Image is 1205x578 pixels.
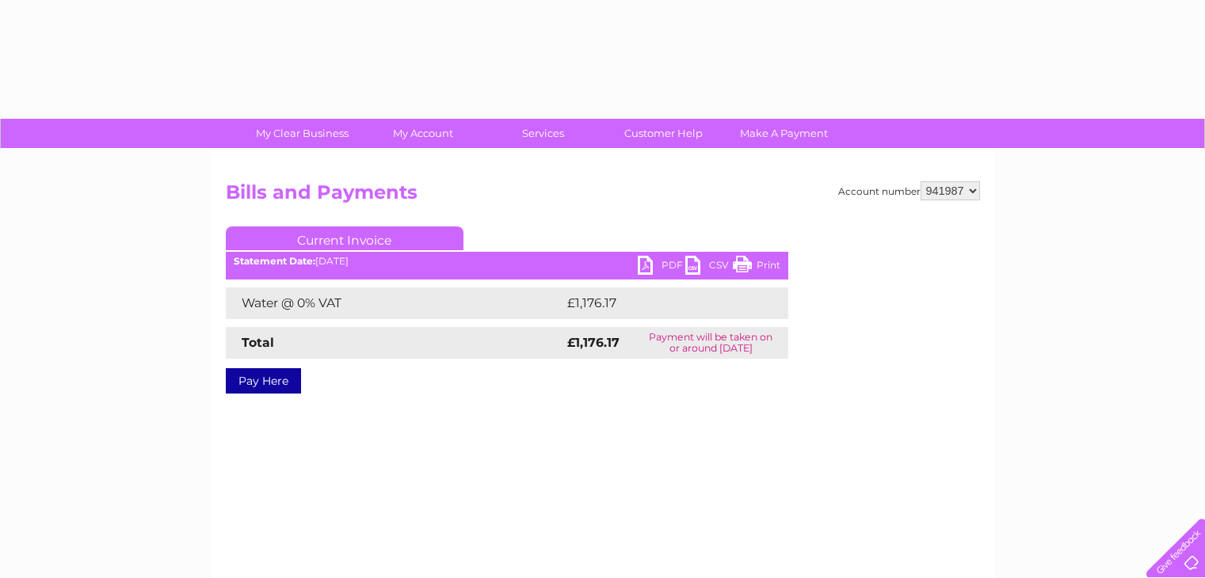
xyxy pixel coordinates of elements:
td: Water @ 0% VAT [226,287,563,319]
td: Payment will be taken on or around [DATE] [634,327,788,359]
a: Pay Here [226,368,301,394]
a: Customer Help [598,119,729,148]
a: My Account [357,119,488,148]
b: Statement Date: [234,255,315,267]
td: £1,176.17 [563,287,761,319]
a: Services [478,119,608,148]
div: Account number [838,181,980,200]
a: Current Invoice [226,226,463,250]
a: Print [733,256,780,279]
h2: Bills and Payments [226,181,980,211]
div: [DATE] [226,256,788,267]
a: CSV [685,256,733,279]
strong: £1,176.17 [567,335,620,350]
a: PDF [638,256,685,279]
a: My Clear Business [237,119,368,148]
strong: Total [242,335,274,350]
a: Make A Payment [719,119,849,148]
